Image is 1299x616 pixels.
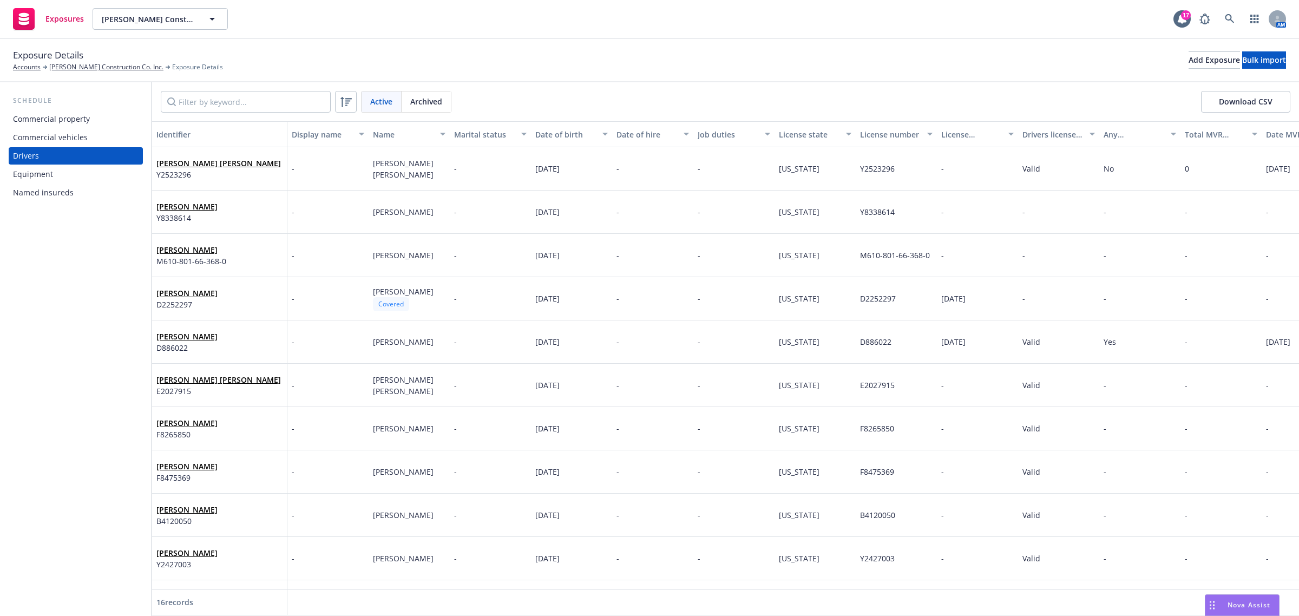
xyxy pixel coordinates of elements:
[941,423,944,434] span: -
[373,467,434,477] span: [PERSON_NAME]
[1242,51,1286,69] button: Bulk import
[292,466,294,477] span: -
[535,380,560,390] span: [DATE]
[454,163,457,174] span: -
[1194,8,1216,30] a: Report a Bug
[1219,8,1241,30] a: Search
[454,510,457,520] span: -
[1185,553,1188,563] span: -
[1022,163,1040,174] span: Valid
[410,96,442,107] span: Archived
[1266,207,1269,217] span: -
[292,423,294,434] span: -
[454,553,457,563] span: -
[698,380,700,390] span: -
[1228,600,1270,610] span: Nova Assist
[1185,423,1188,434] span: -
[1022,380,1040,390] span: Valid
[156,255,226,267] span: M610-801-66-368-0
[1022,553,1040,563] span: Valid
[161,91,331,113] input: Filter by keyword...
[49,62,163,72] a: [PERSON_NAME] Construction Co. Inc.
[1205,594,1280,616] button: Nova Assist
[156,548,218,558] a: [PERSON_NAME]
[45,15,84,23] span: Exposures
[156,418,218,428] a: [PERSON_NAME]
[1104,250,1106,260] span: -
[373,423,434,434] span: [PERSON_NAME]
[156,212,218,224] span: Y8338614
[941,337,966,347] span: [DATE]
[1104,163,1114,174] span: No
[941,129,1002,140] div: License expiration date
[1104,380,1106,390] span: -
[1266,467,1269,477] span: -
[779,467,819,477] span: [US_STATE]
[1181,10,1191,20] div: 17
[1022,337,1040,347] span: Valid
[779,510,819,520] span: [US_STATE]
[156,547,218,559] span: [PERSON_NAME]
[9,95,143,106] div: Schedule
[698,207,700,217] span: -
[860,380,895,390] span: E2027915
[616,423,619,434] span: -
[156,331,218,342] span: [PERSON_NAME]
[292,553,294,564] span: -
[1266,553,1269,563] span: -
[860,207,895,217] span: Y8338614
[156,385,281,397] span: E2027915
[612,121,693,147] button: Date of hire
[156,461,218,472] span: [PERSON_NAME]
[373,510,434,520] span: [PERSON_NAME]
[1185,129,1245,140] div: Total MVR points
[156,299,218,310] span: D2252297
[1189,51,1240,69] button: Add Exposure
[156,201,218,212] a: [PERSON_NAME]
[292,129,352,140] div: Display name
[698,129,758,140] div: Job duties
[156,288,218,298] a: [PERSON_NAME]
[779,423,819,434] span: [US_STATE]
[698,163,700,174] span: -
[373,158,436,180] span: [PERSON_NAME] [PERSON_NAME]
[860,293,896,304] span: D2252297
[1266,250,1269,260] span: -
[292,509,294,521] span: -
[156,244,226,255] span: [PERSON_NAME]
[156,158,281,168] a: [PERSON_NAME] [PERSON_NAME]
[535,423,560,434] span: [DATE]
[860,129,921,140] div: License number
[156,417,218,429] span: [PERSON_NAME]
[156,472,218,483] span: F8475369
[1189,52,1240,68] div: Add Exposure
[9,4,88,34] a: Exposures
[698,293,700,304] span: -
[616,467,619,477] span: -
[9,166,143,183] a: Equipment
[1266,293,1269,304] span: -
[454,467,457,477] span: -
[860,553,895,563] span: Y2427003
[1104,467,1106,477] span: -
[292,250,294,261] span: -
[616,337,619,347] span: -
[1022,207,1025,217] span: -
[941,380,944,390] span: -
[779,207,819,217] span: [US_STATE]
[370,96,392,107] span: Active
[450,121,531,147] button: Marital status
[941,293,966,304] span: [DATE]
[156,515,218,527] span: B4120050
[1244,8,1265,30] a: Switch app
[373,286,434,297] span: [PERSON_NAME]
[535,467,560,477] span: [DATE]
[1185,163,1189,174] span: 0
[535,510,560,520] span: [DATE]
[373,337,434,347] span: [PERSON_NAME]
[941,163,944,174] span: -
[941,250,944,260] span: -
[373,375,436,396] span: [PERSON_NAME] [PERSON_NAME]
[535,163,560,174] span: [DATE]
